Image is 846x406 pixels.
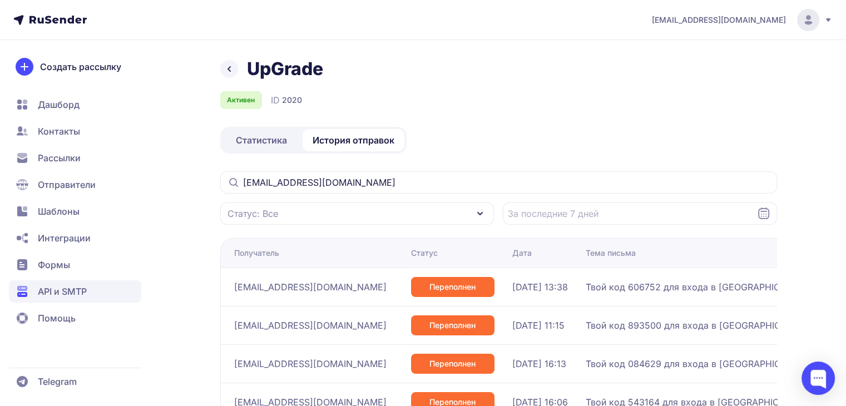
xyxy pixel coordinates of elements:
[271,93,302,107] div: ID
[38,125,80,138] span: Контакты
[38,258,70,271] span: Формы
[38,375,77,388] span: Telegram
[234,280,387,294] span: [EMAIL_ADDRESS][DOMAIN_NAME]
[38,205,80,218] span: Шаблоны
[247,58,323,80] h1: UpGrade
[234,247,279,259] div: Получатель
[586,357,811,370] span: Твой код 084629 для входа в [GEOGRAPHIC_DATA]
[222,129,300,151] a: Статистика
[586,319,811,332] span: Твой код 893500 для входа в [GEOGRAPHIC_DATA]
[40,60,121,73] span: Создать рассылку
[429,320,476,331] span: Переполнен
[411,247,438,259] div: Статус
[512,357,566,370] span: [DATE] 16:13
[429,358,476,369] span: Переполнен
[512,280,568,294] span: [DATE] 13:38
[227,96,255,105] span: Активен
[38,311,76,325] span: Помощь
[429,281,476,293] span: Переполнен
[38,98,80,111] span: Дашборд
[220,171,777,194] input: Поиск
[503,202,777,225] input: Datepicker input
[9,370,141,393] a: Telegram
[236,133,287,147] span: Статистика
[313,133,394,147] span: История отправок
[38,285,87,298] span: API и SMTP
[512,319,565,332] span: [DATE] 11:15
[586,247,636,259] div: Тема письма
[512,247,532,259] div: Дата
[652,14,786,26] span: [EMAIL_ADDRESS][DOMAIN_NAME]
[227,207,278,220] span: Статус: Все
[282,95,302,106] span: 2020
[303,129,404,151] a: История отправок
[234,319,387,332] span: [EMAIL_ADDRESS][DOMAIN_NAME]
[38,231,91,245] span: Интеграции
[38,151,81,165] span: Рассылки
[234,357,387,370] span: [EMAIL_ADDRESS][DOMAIN_NAME]
[38,178,96,191] span: Отправители
[586,280,810,294] span: Твой код 606752 для входа в [GEOGRAPHIC_DATA]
